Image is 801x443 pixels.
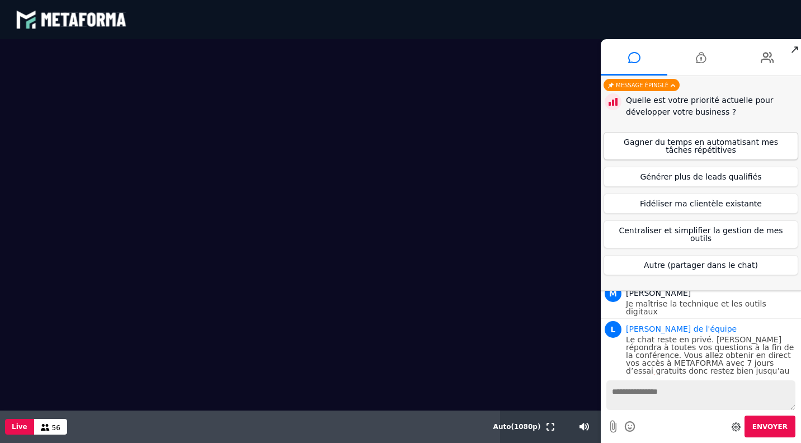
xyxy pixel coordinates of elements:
button: Envoyer [745,416,795,437]
span: L [605,321,621,338]
button: Générer plus de leads qualifiés [604,167,798,187]
span: [PERSON_NAME] [626,289,691,298]
button: Gagner du temps en automatisant mes tâches répétitives [604,132,798,160]
div: Quelle est votre priorité actuelle pour développer votre business ? [626,95,798,118]
span: M [605,285,621,302]
button: Live [5,419,34,435]
p: Le chat reste en privé. [PERSON_NAME] répondra à toutes vos questions à la fin de la conférence. ... [626,336,798,383]
span: Envoyer [752,423,788,431]
button: Auto(1080p) [491,411,543,443]
span: ↗ [788,39,801,59]
span: Animateur [626,324,737,333]
span: Auto ( 1080 p) [493,423,541,431]
button: Fidéliser ma clientèle existante [604,194,798,214]
span: 56 [52,424,60,432]
button: Centraliser et simplifier la gestion de mes outils [604,220,798,248]
p: Je maîtrise la technique et les outils digitaux [626,300,798,315]
button: Autre (partager dans le chat) [604,255,798,275]
div: Message épinglé [604,79,680,91]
